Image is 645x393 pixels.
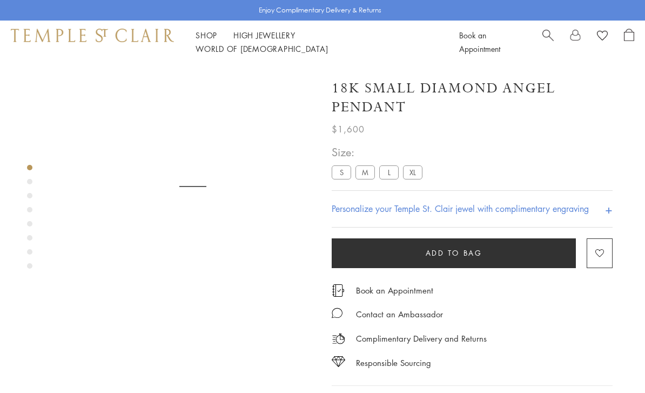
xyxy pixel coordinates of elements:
img: icon_sourcing.svg [332,356,345,367]
label: S [332,165,351,179]
h4: + [605,199,613,219]
label: XL [403,165,422,179]
p: Complimentary Delivery and Returns [356,332,487,345]
a: Book an Appointment [459,30,500,54]
label: L [379,165,399,179]
nav: Main navigation [196,29,435,56]
a: World of [DEMOGRAPHIC_DATA]World of [DEMOGRAPHIC_DATA] [196,43,328,54]
h1: 18K Small Diamond Angel Pendant [332,79,613,117]
div: Product gallery navigation [27,162,32,277]
p: Enjoy Complimentary Delivery & Returns [259,5,381,16]
a: View Wishlist [597,29,608,45]
span: Size: [332,143,427,161]
label: M [355,165,375,179]
button: Add to bag [332,238,576,268]
div: Contact an Ambassador [356,308,443,321]
img: MessageIcon-01_2.svg [332,308,342,318]
img: icon_appointment.svg [332,284,345,297]
h4: Personalize your Temple St. Clair jewel with complimentary engraving [332,202,589,215]
a: ShopShop [196,30,217,41]
a: High JewelleryHigh Jewellery [233,30,295,41]
a: Open Shopping Bag [624,29,634,56]
div: Responsible Sourcing [356,356,431,370]
iframe: Gorgias live chat messenger [591,342,634,382]
img: Temple St. Clair [11,29,174,42]
a: Book an Appointment [356,284,433,296]
span: $1,600 [332,122,365,136]
a: Search [542,29,554,56]
img: icon_delivery.svg [332,332,345,345]
span: Add to bag [426,247,482,259]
